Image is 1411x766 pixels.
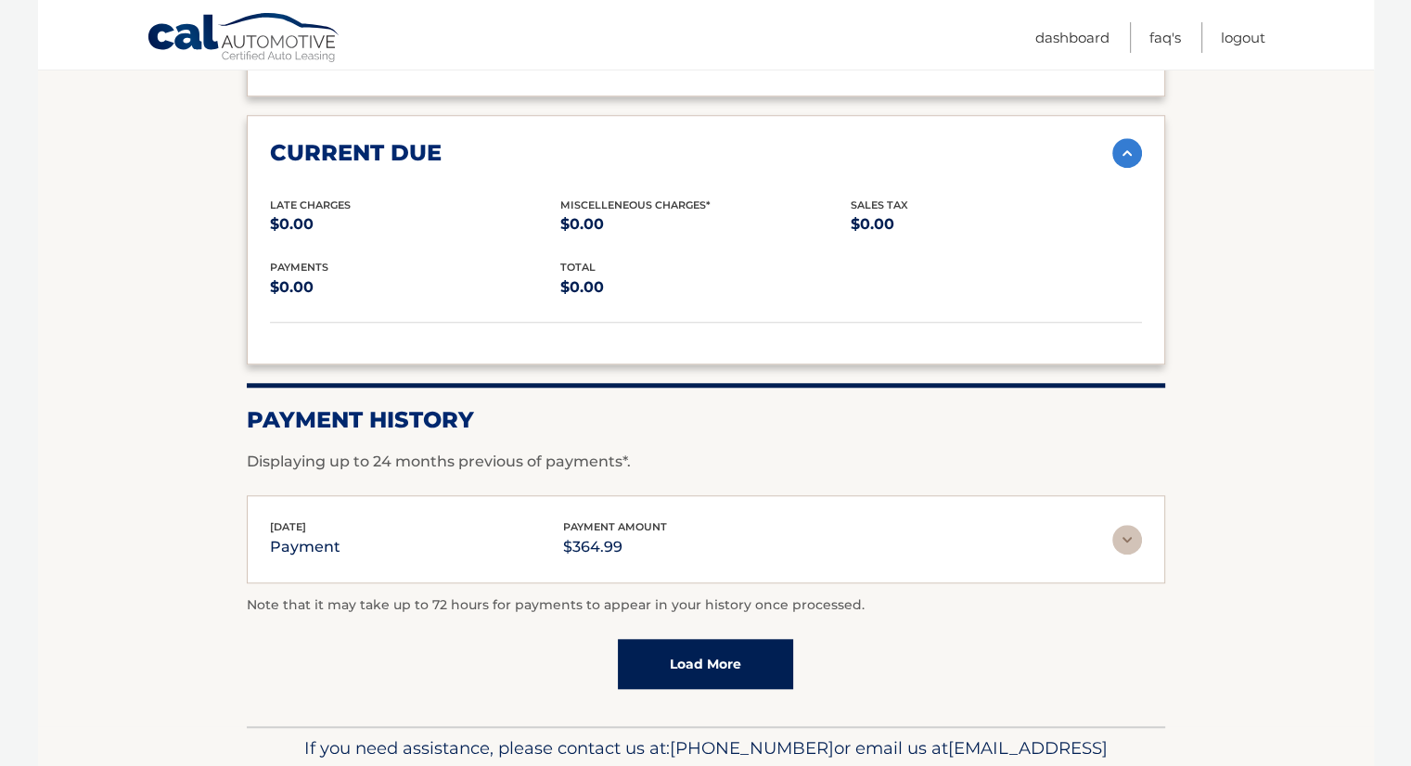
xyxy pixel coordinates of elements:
img: accordion-rest.svg [1112,525,1142,555]
p: payment [270,534,340,560]
span: Late Charges [270,198,351,211]
p: $0.00 [560,274,851,300]
p: Displaying up to 24 months previous of payments*. [247,451,1165,473]
span: total [560,261,596,274]
span: [PHONE_NUMBER] [670,737,834,759]
a: Cal Automotive [147,12,341,66]
span: Sales Tax [851,198,908,211]
p: $0.00 [270,211,560,237]
p: $0.00 [851,211,1141,237]
p: $0.00 [560,211,851,237]
span: Miscelleneous Charges* [560,198,711,211]
a: Dashboard [1035,22,1110,53]
span: payments [270,261,328,274]
p: $364.99 [563,534,667,560]
span: [DATE] [270,520,306,533]
a: Logout [1221,22,1265,53]
a: FAQ's [1149,22,1181,53]
p: $0.00 [270,274,560,300]
h2: Payment History [247,406,1165,434]
p: Note that it may take up to 72 hours for payments to appear in your history once processed. [247,594,1165,617]
span: payment amount [563,520,667,533]
h2: current due [270,139,442,167]
a: Load More [618,639,793,689]
img: accordion-active.svg [1112,138,1142,168]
